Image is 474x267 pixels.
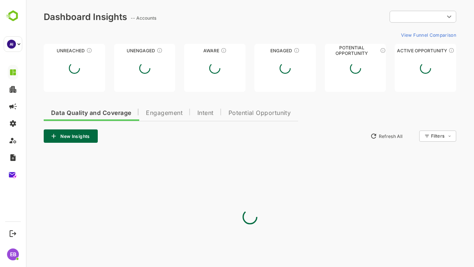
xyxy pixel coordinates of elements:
div: Aware [158,48,220,53]
span: Potential Opportunity [203,110,265,116]
div: Dashboard Insights [18,11,101,22]
div: Filters [404,129,430,143]
div: Potential Opportunity [299,48,360,53]
div: AI [7,40,16,49]
div: Engaged [228,48,290,53]
button: View Funnel Comparison [372,29,430,41]
span: Engagement [120,110,157,116]
div: Unengaged [88,48,150,53]
button: Logout [8,228,18,238]
span: Intent [171,110,188,116]
div: These accounts have just entered the buying cycle and need further nurturing [195,47,201,53]
div: These accounts are MQAs and can be passed on to Inside Sales [354,47,360,53]
div: These accounts are warm, further nurturing would qualify them to MQAs [268,47,274,53]
button: Refresh All [341,130,380,142]
div: ​ [364,10,430,23]
div: Unreached [18,48,79,53]
div: Filters [405,133,418,139]
ag: -- Accounts [105,15,133,21]
div: These accounts have not been engaged with for a defined time period [60,47,66,53]
div: Active Opportunity [369,48,430,53]
button: New Insights [18,129,72,143]
div: EB [7,248,19,260]
span: Data Quality and Coverage [25,110,105,116]
img: BambooboxLogoMark.f1c84d78b4c51b1a7b5f700c9845e183.svg [4,9,23,23]
div: These accounts have not shown enough engagement and need nurturing [131,47,137,53]
div: These accounts have open opportunities which might be at any of the Sales Stages [423,47,428,53]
